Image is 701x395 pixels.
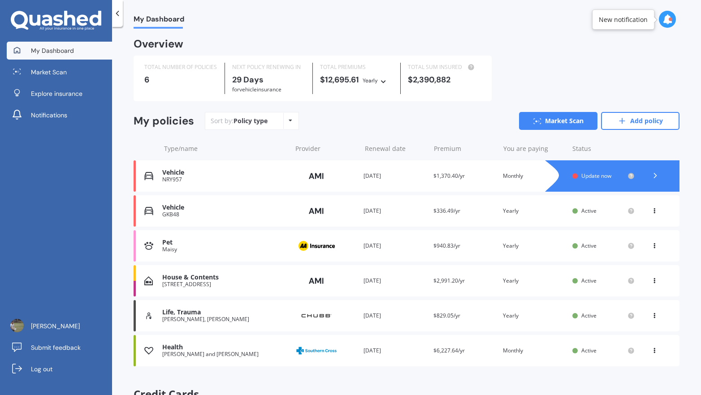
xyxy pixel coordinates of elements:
span: $940.83/yr [433,242,460,249]
div: NRY957 [162,176,287,183]
div: House & Contents [162,274,287,281]
div: [DATE] [363,346,426,355]
img: AMI [294,272,339,289]
img: Health [144,346,153,355]
div: Yearly [363,76,378,85]
span: Explore insurance [31,89,82,98]
a: My Dashboard [7,42,112,60]
span: $1,370.40/yr [433,172,465,180]
span: Notifications [31,111,67,120]
a: Market Scan [519,112,597,130]
div: Maisy [162,246,287,253]
a: Add policy [601,112,679,130]
span: Active [581,207,597,215]
span: $2,991.20/yr [433,277,465,284]
div: NEXT POLICY RENEWING IN [232,63,305,72]
div: Premium [434,144,496,153]
span: Active [581,347,597,354]
div: [DATE] [363,172,426,180]
img: AMI [294,202,339,219]
div: Provider [295,144,358,153]
div: Life, Trauma [162,309,287,316]
span: $6,227.64/yr [433,347,465,354]
img: Vehicle [144,206,153,215]
div: Yearly [503,206,565,215]
div: $12,695.61 [320,75,393,85]
span: [PERSON_NAME] [31,322,80,331]
a: Log out [7,360,112,378]
img: House & Contents [144,276,153,285]
div: Monthly [503,172,565,180]
div: New notification [599,15,648,24]
div: [PERSON_NAME] and [PERSON_NAME] [162,351,287,357]
div: Sort by: [211,116,268,125]
span: Active [581,277,597,284]
div: Overview [134,39,183,48]
img: Vehicle [144,172,153,180]
span: Log out [31,365,52,374]
div: Vehicle [162,169,287,176]
div: Pet [162,239,287,246]
div: TOTAL SUM INSURED [408,63,481,72]
div: TOTAL PREMIUMS [320,63,393,72]
img: picture [10,319,24,332]
span: Update now [581,172,611,180]
div: TOTAL NUMBER OF POLICIES [144,63,217,72]
span: $829.05/yr [433,312,460,319]
div: Health [162,343,287,351]
div: $2,390,882 [408,75,481,84]
span: My Dashboard [31,46,74,55]
span: $336.49/yr [433,207,460,215]
img: Southern Cross [294,342,339,359]
div: [STREET_ADDRESS] [162,281,287,288]
span: for Vehicle insurance [232,86,281,93]
img: AMI [294,167,339,185]
a: [PERSON_NAME] [7,317,112,335]
span: My Dashboard [134,15,184,27]
b: 29 Days [232,74,264,85]
span: Market Scan [31,68,67,77]
a: Submit feedback [7,339,112,356]
img: AA [294,237,339,254]
a: Market Scan [7,63,112,81]
div: 6 [144,75,217,84]
div: Yearly [503,311,565,320]
a: Notifications [7,106,112,124]
div: [DATE] [363,311,426,320]
div: GKB48 [162,211,287,218]
img: Life [144,311,153,320]
div: My policies [134,115,194,128]
div: Vehicle [162,204,287,211]
div: [DATE] [363,206,426,215]
a: Explore insurance [7,85,112,103]
div: [DATE] [363,241,426,250]
div: You are paying [503,144,566,153]
span: Active [581,242,597,249]
div: Yearly [503,276,565,285]
div: Status [572,144,635,153]
div: Type/name [164,144,288,153]
span: Submit feedback [31,343,81,352]
div: [DATE] [363,276,426,285]
img: Chubb [294,307,339,324]
div: Renewal date [365,144,427,153]
div: Policy type [234,116,268,125]
img: Pet [144,241,153,250]
div: Yearly [503,241,565,250]
div: [PERSON_NAME], [PERSON_NAME] [162,316,287,322]
div: Monthly [503,346,565,355]
span: Active [581,312,597,319]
